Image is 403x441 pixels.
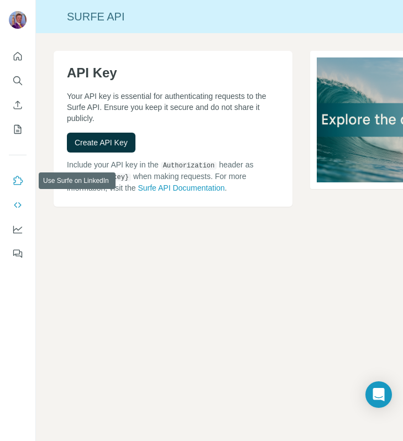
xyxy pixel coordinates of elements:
div: Open Intercom Messenger [365,381,392,408]
button: Quick start [9,46,27,66]
button: Feedback [9,244,27,264]
code: Bearer {api-key} [67,174,131,181]
code: Authorization [161,162,217,170]
p: Your API key is essential for authenticating requests to the Surfe API. Ensure you keep it secure... [67,91,279,124]
button: Enrich CSV [9,95,27,115]
button: Dashboard [9,219,27,239]
p: Include your API key in the header as when making requests. For more information, visit the . [67,159,279,193]
button: Search [9,71,27,91]
button: Use Surfe on LinkedIn [9,171,27,191]
button: Use Surfe API [9,195,27,215]
span: Create API Key [75,137,128,148]
button: Create API Key [67,133,135,153]
a: Surfe API Documentation [138,183,224,192]
button: My lists [9,119,27,139]
h1: API Key [67,64,279,82]
img: Avatar [9,11,27,29]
